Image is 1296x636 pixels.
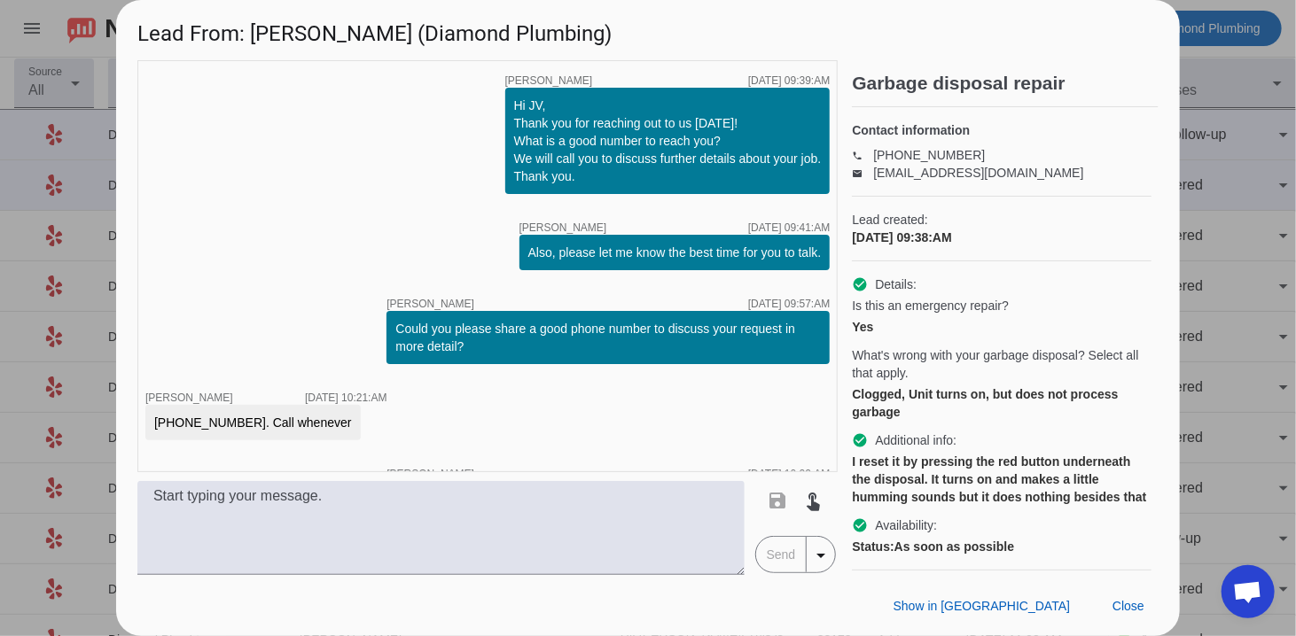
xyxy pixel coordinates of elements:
a: [PHONE_NUMBER] [873,148,985,162]
mat-icon: email [852,168,873,177]
div: Open chat [1222,565,1275,618]
span: What's wrong with your garbage disposal? Select all that apply. [852,346,1152,382]
a: [EMAIL_ADDRESS][DOMAIN_NAME] [873,166,1083,180]
div: Hi JV, Thank you for reaching out to us [DATE]! What is a good number to reach you? We will call ... [514,97,822,185]
mat-icon: phone [852,151,873,159]
div: I reset it by pressing the red button underneath the disposal. It turns on and makes a little hum... [852,453,1152,506]
div: Could you please share a good phone number to discuss your request in more detail?​ [395,320,821,355]
div: Clogged, Unit turns on, but does not process garbage [852,385,1152,421]
div: [PHONE_NUMBER]. Call whenever [154,414,352,431]
div: [DATE] 09:39:AM [748,75,830,86]
span: Availability: [875,516,937,534]
h2: Garbage disposal repair [852,74,1159,92]
span: Close [1113,599,1144,613]
div: [DATE] 10:22:AM [748,469,830,479]
span: [PERSON_NAME] [519,222,607,233]
mat-icon: touch_app [803,490,824,511]
div: Yes [852,318,1152,336]
div: Also, please let me know the best time for you to talk.​ [528,244,822,261]
span: [PERSON_NAME] [386,469,474,479]
span: Lead created: [852,211,1152,229]
button: Close [1098,590,1159,622]
span: Show in [GEOGRAPHIC_DATA] [894,599,1070,613]
div: [DATE] 09:41:AM [748,222,830,233]
mat-icon: check_circle [852,432,868,448]
span: [PERSON_NAME] [386,299,474,309]
div: [DATE] 10:21:AM [305,392,386,403]
span: [PERSON_NAME] [145,392,233,404]
span: Is this an emergency repair? [852,297,1009,314]
h4: Contact information [852,121,1152,139]
span: [PERSON_NAME] [505,75,593,86]
strong: Status: [852,539,894,554]
div: [DATE] 09:57:AM [748,299,830,309]
button: Show in [GEOGRAPHIC_DATA] [879,590,1084,622]
mat-icon: check_circle [852,517,868,533]
div: As soon as possible [852,538,1152,555]
mat-icon: arrow_drop_down [810,545,831,566]
span: Details: [875,275,917,293]
div: [DATE] 09:38:AM [852,229,1152,246]
span: Additional info: [875,431,956,449]
mat-icon: check_circle [852,276,868,292]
